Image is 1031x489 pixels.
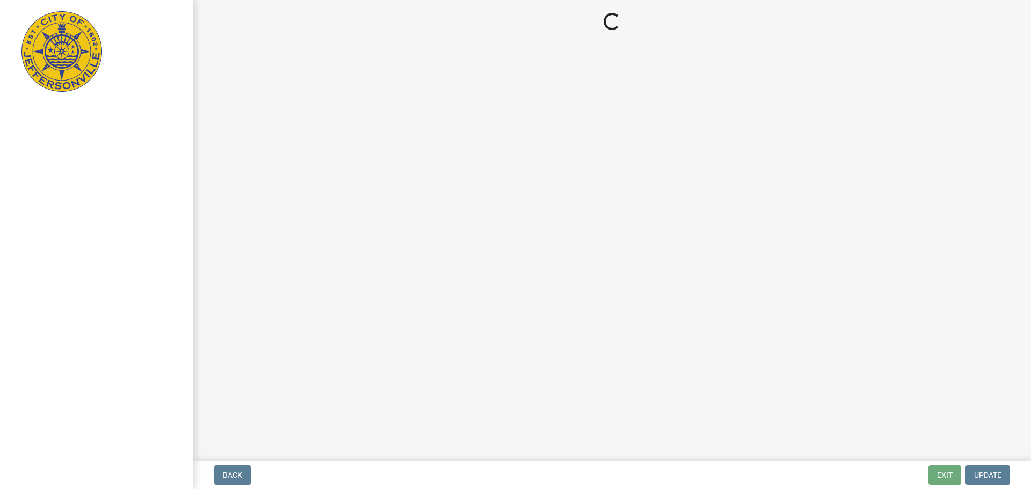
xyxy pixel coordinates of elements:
[965,465,1010,485] button: Update
[214,465,251,485] button: Back
[928,465,961,485] button: Exit
[21,11,102,92] img: City of Jeffersonville, Indiana
[974,471,1001,479] span: Update
[223,471,242,479] span: Back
